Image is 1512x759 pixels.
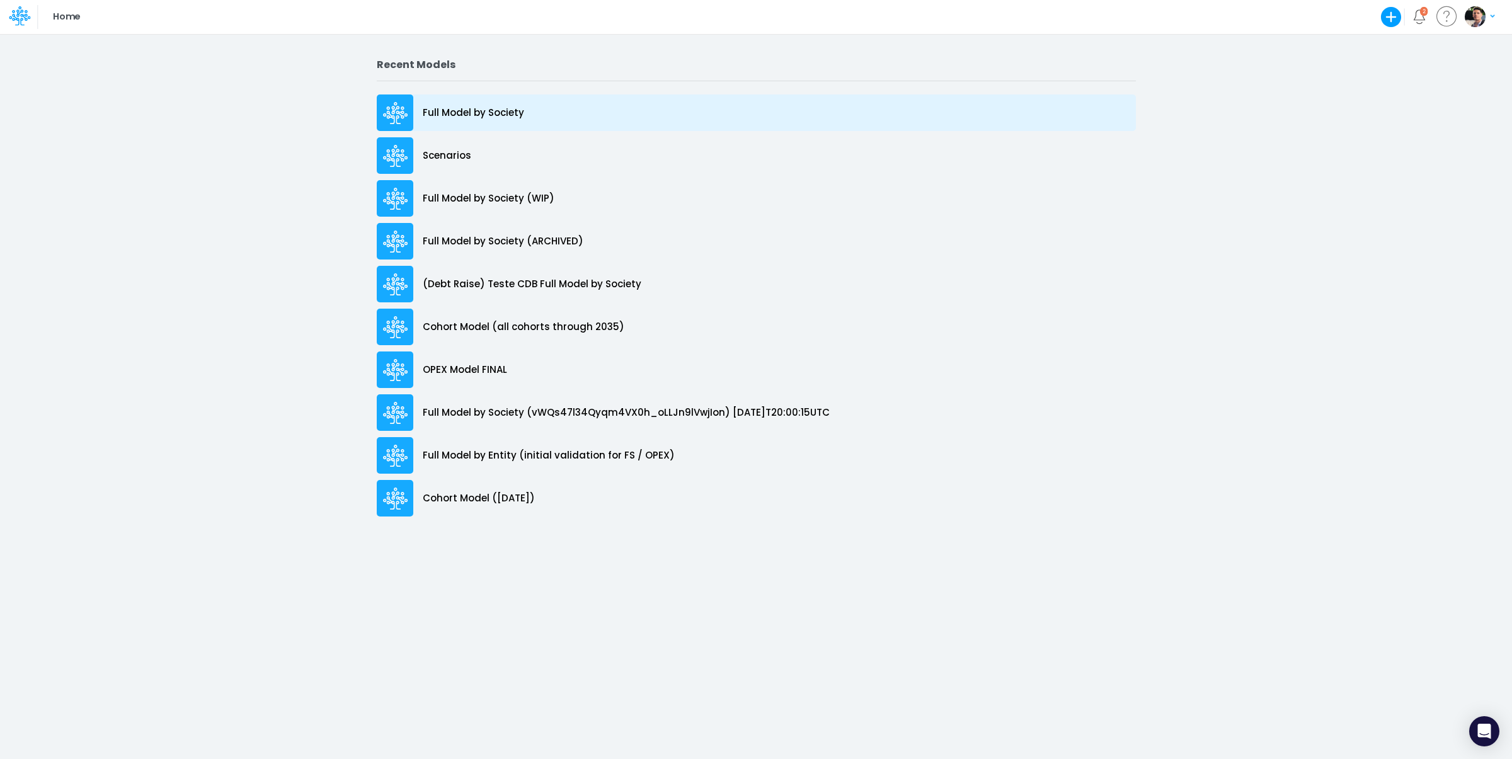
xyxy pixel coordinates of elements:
[377,305,1136,348] a: Cohort Model (all cohorts through 2035)
[377,434,1136,477] a: Full Model by Entity (initial validation for FS / OPEX)
[423,448,675,463] p: Full Model by Entity (initial validation for FS / OPEX)
[53,10,80,24] p: Home
[423,149,471,163] p: Scenarios
[377,348,1136,391] a: OPEX Model FINAL
[377,220,1136,263] a: Full Model by Society (ARCHIVED)
[377,134,1136,177] a: Scenarios
[423,491,535,506] p: Cohort Model ([DATE])
[1412,9,1426,24] a: Notifications
[423,234,583,249] p: Full Model by Society (ARCHIVED)
[377,477,1136,520] a: Cohort Model ([DATE])
[377,91,1136,134] a: Full Model by Society
[377,391,1136,434] a: Full Model by Society (vWQs47l34Qyqm4VX0h_oLLJn9lVwjIon) [DATE]T20:00:15UTC
[423,363,507,377] p: OPEX Model FINAL
[1469,716,1499,746] div: Open Intercom Messenger
[423,277,641,292] p: (Debt Raise) Teste CDB Full Model by Society
[1423,8,1426,14] div: 2 unread items
[377,177,1136,220] a: Full Model by Society (WIP)
[377,263,1136,305] a: (Debt Raise) Teste CDB Full Model by Society
[423,406,830,420] p: Full Model by Society (vWQs47l34Qyqm4VX0h_oLLJn9lVwjIon) [DATE]T20:00:15UTC
[377,59,1136,71] h2: Recent Models
[423,320,624,334] p: Cohort Model (all cohorts through 2035)
[423,191,554,206] p: Full Model by Society (WIP)
[423,106,524,120] p: Full Model by Society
